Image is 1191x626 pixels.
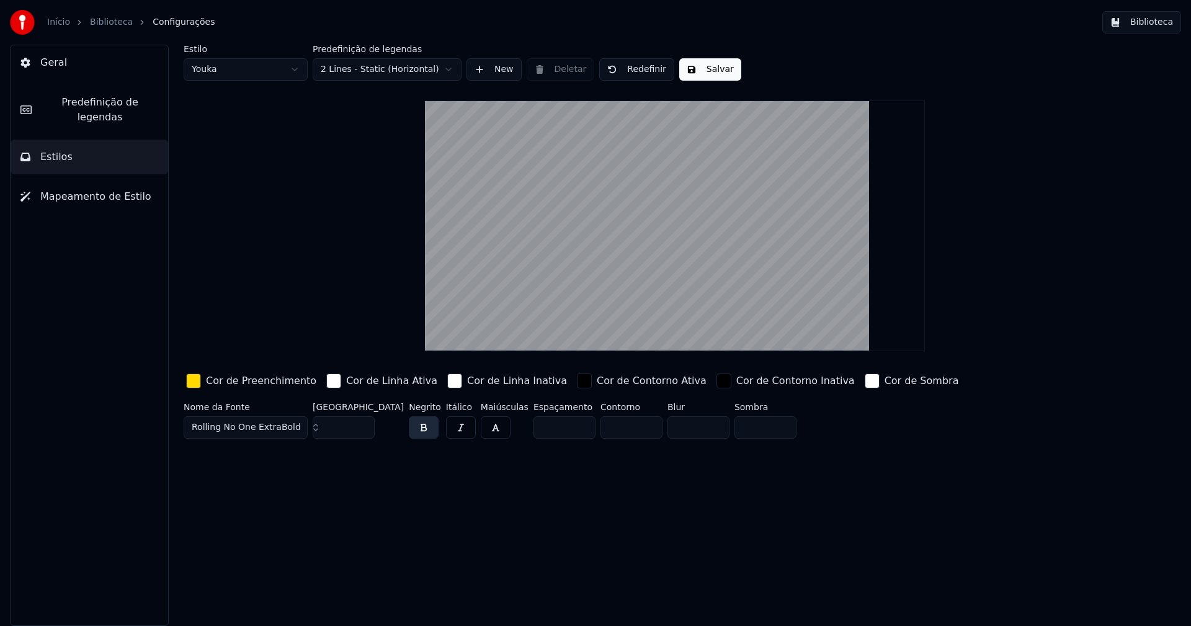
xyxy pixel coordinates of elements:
button: Cor de Linha Ativa [324,371,440,391]
div: Cor de Preenchimento [206,373,316,388]
label: Negrito [409,403,441,411]
label: Estilo [184,45,308,53]
button: Geral [11,45,168,80]
button: Estilos [11,140,168,174]
label: Maiúsculas [481,403,529,411]
button: Mapeamento de Estilo [11,179,168,214]
button: Cor de Contorno Inativa [714,371,857,391]
a: Início [47,16,70,29]
label: Sombra [734,403,796,411]
div: Cor de Linha Ativa [346,373,437,388]
label: Espaçamento [533,403,595,411]
label: Blur [667,403,729,411]
label: Itálico [446,403,476,411]
div: Cor de Linha Inativa [467,373,567,388]
button: New [466,58,522,81]
button: Predefinição de legendas [11,85,168,135]
img: youka [10,10,35,35]
label: Contorno [600,403,662,411]
button: Cor de Preenchimento [184,371,319,391]
button: Cor de Linha Inativa [445,371,569,391]
button: Salvar [679,58,741,81]
a: Biblioteca [90,16,133,29]
label: Nome da Fonte [184,403,308,411]
label: Predefinição de legendas [313,45,462,53]
div: Cor de Sombra [885,373,959,388]
span: Estilos [40,150,73,164]
div: Cor de Contorno Inativa [736,373,855,388]
span: Geral [40,55,67,70]
button: Cor de Sombra [862,371,961,391]
span: Rolling No One ExtraBold [192,421,301,434]
span: Predefinição de legendas [42,95,158,125]
div: Cor de Contorno Ativa [597,373,707,388]
button: Cor de Contorno Ativa [574,371,709,391]
nav: breadcrumb [47,16,215,29]
label: [GEOGRAPHIC_DATA] [313,403,404,411]
span: Mapeamento de Estilo [40,189,151,204]
button: Biblioteca [1102,11,1181,34]
button: Redefinir [599,58,674,81]
span: Configurações [153,16,215,29]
